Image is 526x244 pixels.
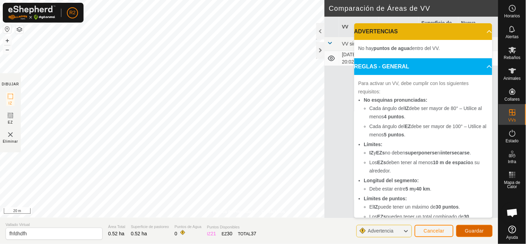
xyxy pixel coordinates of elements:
button: Cancelar [415,225,454,237]
p-accordion-header: ADVERTENCIAS [354,23,492,40]
a: Ayuda [499,223,526,242]
span: Para activar un VV, debe cumplir con los siguientes requisitos: [359,81,469,94]
span: EZ [8,120,13,125]
span: Rebaños [504,56,520,60]
li: Debe estar entre y . [370,185,488,193]
b: intersecarse [441,150,470,155]
span: 0.52 ha [108,231,124,236]
button: Guardar [456,225,493,237]
li: El puede tener un máximo de . [370,203,488,211]
span: Área Total [108,224,125,230]
b: Longitud del segmento: [364,178,419,183]
th: Rebaño [379,17,419,37]
img: Logo Gallagher [8,6,55,20]
div: DIBUJAR [2,82,19,87]
b: 4 puntos [384,114,404,119]
span: Puntos Disponibles [207,224,256,230]
th: Nueva Asignación [458,17,498,37]
span: Mapa de Calor [500,180,524,189]
button: Restablecer Mapa [3,25,11,33]
div: Chat abierto [502,202,523,223]
th: Superficie de pastoreo [419,17,459,37]
span: Guardar [465,228,484,234]
h2: Comparación de Áreas de VV [329,4,498,12]
b: IZ [370,150,374,155]
a: Contáctenos [262,209,285,215]
b: 5 m [406,186,414,192]
b: Límites de puntos: [364,196,407,201]
span: Vallado Virtual [6,222,103,228]
span: Animales [504,76,521,81]
span: Puntos de Agua [174,224,201,230]
span: Alertas [506,35,519,39]
li: y no deben ni . [370,149,488,157]
b: IZ [405,106,409,111]
span: Cancelar [424,228,445,234]
span: 0.52 ha [131,231,147,236]
b: 40 km [416,186,430,192]
button: Capas del Mapa [15,25,24,34]
button: + [3,36,11,45]
b: EZs [378,160,387,165]
span: Horarios [505,14,520,18]
span: Advertencia [368,228,394,234]
li: Los deben tener al menos a su alrededor. [370,158,488,175]
b: IZ [374,204,378,210]
span: R2 [69,9,76,16]
li: Cada ángulo del debe ser mayor de 80° – Utilice al menos . [370,104,488,121]
div: IZ [207,230,216,237]
span: 30 [227,231,233,236]
th: VV [339,17,379,37]
td: [DATE] 20:02:43 [339,51,379,66]
span: Eliminar [3,139,18,144]
button: – [3,45,11,54]
span: ADVERTENCIAS [354,27,398,36]
img: VV [6,131,15,139]
b: puntos de agua [374,45,409,51]
span: 0 [174,231,177,236]
span: 21 [211,231,216,236]
b: EZ [405,124,411,129]
b: 30 puntos [436,204,459,210]
span: 37 [251,231,257,236]
li: Los pueden tener un total combinado de . [370,212,488,229]
b: 5 puntos [384,132,404,137]
span: Infra [508,160,516,164]
div: TOTAL [238,230,256,237]
p-accordion-content: ADVERTENCIAS [354,40,492,58]
b: superponerse [406,150,438,155]
div: EZ [222,230,232,237]
b: 10 m de espacio [433,160,471,165]
p-accordion-header: REGLAS - GENERAL [354,58,492,75]
b: No esquinas pronunciadas: [364,97,428,103]
span: Superficie de pastoreo [131,224,169,230]
span: IZ [9,101,12,106]
span: No hay dentro del VV. [359,45,440,51]
span: REGLAS - GENERAL [354,62,409,71]
span: Collares [505,97,520,101]
span: Estado [506,139,519,143]
b: EZs [378,214,387,219]
b: Límites: [364,142,383,147]
b: EZs [376,150,385,155]
span: Ayuda [507,235,518,239]
span: VVs [508,118,516,122]
li: Cada ángulo del debe ser mayor de 100° – Utilice al menos . [370,122,488,139]
a: Política de Privacidad [213,209,253,215]
span: VV sin recinto [342,41,372,47]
